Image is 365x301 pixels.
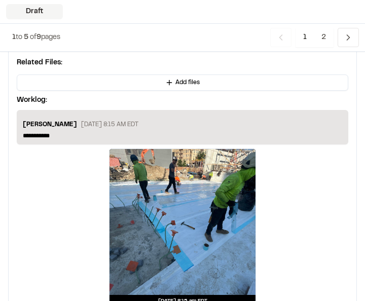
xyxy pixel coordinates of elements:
button: Add files [17,74,348,91]
p: to of pages [12,32,60,43]
span: 1 [12,34,16,41]
span: 2 [314,28,334,47]
p: [DATE] 8:15 AM EDT [81,120,138,129]
p: Worklog: [17,95,47,106]
span: 1 [296,28,314,47]
div: Draft [6,4,63,19]
p: [PERSON_NAME] [23,120,77,131]
nav: Navigation [270,28,359,47]
span: Add files [175,78,200,87]
p: Related Files: [17,57,348,68]
span: 9 [36,34,41,41]
span: 5 [24,34,28,41]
